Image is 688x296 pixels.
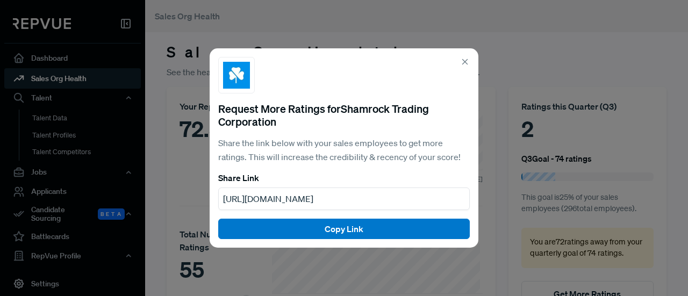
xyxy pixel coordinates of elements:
[223,62,250,89] img: Shamrock Trading Corporation
[218,173,470,183] h6: Share Link
[223,193,313,204] span: [URL][DOMAIN_NAME]
[218,136,470,164] p: Share the link below with your sales employees to get more ratings. This will increase the credib...
[218,219,470,239] button: Copy Link
[218,102,470,128] h5: Request More Ratings for Shamrock Trading Corporation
